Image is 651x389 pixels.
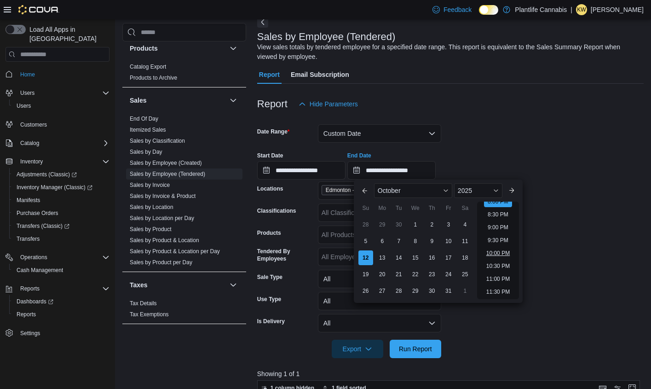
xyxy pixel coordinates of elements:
[392,284,406,298] div: day-28
[17,327,109,339] span: Settings
[2,251,113,264] button: Operations
[122,61,246,87] div: Products
[399,344,432,354] span: Run Report
[130,75,177,81] a: Products to Archive
[357,216,473,299] div: October, 2025
[17,283,109,294] span: Reports
[310,99,358,109] span: Hide Parameters
[577,4,586,15] span: KW
[130,248,220,255] span: Sales by Product & Location per Day
[390,340,441,358] button: Run Report
[257,318,285,325] label: Is Delivery
[454,183,502,198] div: Button. Open the year selector. 2025 is currently selected.
[9,264,113,277] button: Cash Management
[483,248,513,259] li: 10:00 PM
[408,267,423,282] div: day-22
[20,139,39,147] span: Catalog
[257,229,281,237] label: Products
[13,100,109,111] span: Users
[228,279,239,290] button: Taxes
[130,127,166,133] a: Itemized Sales
[257,161,346,180] input: Press the down key to open a popover containing a calendar.
[2,118,113,131] button: Customers
[576,4,587,15] div: Kate Wittenberg
[130,300,157,307] a: Tax Details
[13,208,62,219] a: Purchase Orders
[13,265,67,276] a: Cash Management
[570,4,572,15] p: |
[130,170,205,178] span: Sales by Employee (Tendered)
[392,201,406,215] div: Tu
[17,184,92,191] span: Inventory Manager (Classic)
[130,203,173,211] span: Sales by Location
[228,95,239,106] button: Sales
[17,102,31,110] span: Users
[257,296,281,303] label: Use Type
[257,128,290,135] label: Date Range
[9,99,113,112] button: Users
[13,169,81,180] a: Adjustments (Classic)
[18,5,59,14] img: Cova
[358,217,373,232] div: day-28
[441,267,456,282] div: day-24
[130,248,220,255] a: Sales by Product & Location per Day
[375,234,390,249] div: day-6
[130,96,226,105] button: Sales
[408,250,423,265] div: day-15
[13,233,43,244] a: Transfers
[20,71,35,78] span: Home
[374,183,452,198] div: Button. Open the month selector. October is currently selected.
[130,148,162,156] span: Sales by Day
[9,194,113,207] button: Manifests
[477,202,519,299] ul: Time
[326,186,380,195] span: Edmonton - Sunwapta
[130,226,172,232] a: Sales by Product
[375,201,390,215] div: Mo
[130,74,177,81] span: Products to Archive
[13,182,109,193] span: Inventory Manager (Classic)
[130,181,170,189] span: Sales by Invoice
[130,192,196,200] span: Sales by Invoice & Product
[257,17,268,28] button: Next
[458,250,472,265] div: day-18
[458,267,472,282] div: day-25
[479,5,498,15] input: Dark Mode
[130,300,157,307] span: Tax Details
[425,217,439,232] div: day-2
[20,89,35,97] span: Users
[515,4,567,15] p: Plantlife Cannabis
[9,232,113,245] button: Transfers
[408,217,423,232] div: day-1
[6,64,109,364] nav: Complex example
[17,283,43,294] button: Reports
[13,296,109,307] span: Dashboards
[484,196,512,207] li: 8:00 PM
[130,126,166,134] span: Itemized Sales
[484,209,512,220] li: 8:30 PM
[17,119,51,130] a: Customers
[130,44,226,53] button: Products
[375,217,390,232] div: day-29
[347,152,371,159] label: End Date
[17,138,109,149] span: Catalog
[130,259,192,266] a: Sales by Product per Day
[2,87,113,99] button: Users
[13,208,109,219] span: Purchase Orders
[257,31,396,42] h3: Sales by Employee (Tendered)
[257,152,283,159] label: Start Date
[257,207,296,215] label: Classifications
[484,222,512,233] li: 9:00 PM
[13,195,109,206] span: Manifests
[130,237,199,244] span: Sales by Product & Location
[26,25,109,43] span: Load All Apps in [GEOGRAPHIC_DATA]
[295,95,362,113] button: Hide Parameters
[17,119,109,130] span: Customers
[17,222,69,230] span: Transfers (Classic)
[17,138,43,149] button: Catalog
[408,234,423,249] div: day-8
[130,44,158,53] h3: Products
[425,234,439,249] div: day-9
[458,187,472,194] span: 2025
[425,267,439,282] div: day-23
[441,201,456,215] div: Fr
